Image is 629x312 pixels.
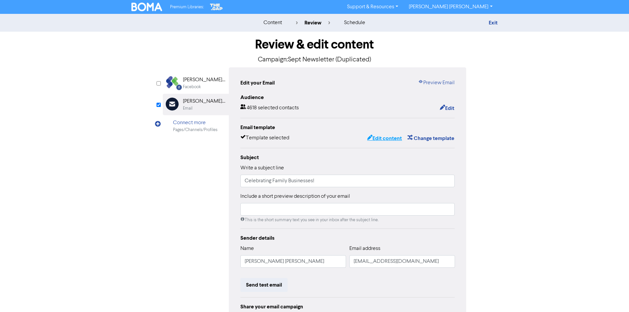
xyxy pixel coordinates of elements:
[240,123,455,131] div: Email template
[173,127,218,133] div: Pages/Channels/Profiles
[240,192,350,200] label: Include a short preview description of your email
[131,3,162,11] img: BOMA Logo
[263,19,282,27] div: content
[407,134,455,143] button: Change template
[240,79,275,87] div: Edit your Email
[240,217,455,223] div: This is the short summary text you see in your inbox after the subject line.
[166,76,179,89] img: Facebook
[163,37,467,52] h1: Review & edit content
[240,104,299,113] div: 4618 selected contacts
[240,164,284,172] label: Write a subject line
[418,79,455,87] a: Preview Email
[183,97,225,105] div: [PERSON_NAME] [PERSON_NAME]
[170,5,204,9] span: Premium Libraries:
[240,234,455,242] div: Sender details
[344,19,365,27] div: schedule
[489,19,498,26] a: Exit
[173,119,218,127] div: Connect more
[183,76,225,84] div: [PERSON_NAME] [PERSON_NAME] Financial Group
[349,245,380,253] label: Email address
[240,278,288,292] button: Send test email
[342,2,403,12] a: Support & Resources
[296,19,330,27] div: review
[163,115,229,137] div: Connect morePages/Channels/Profiles
[240,303,455,311] div: Share your email campaign
[367,134,402,143] button: Edit content
[183,105,192,112] div: Email
[403,2,498,12] a: [PERSON_NAME] [PERSON_NAME]
[240,245,254,253] label: Name
[163,72,229,94] div: Facebook [PERSON_NAME] [PERSON_NAME] Financial GroupFacebook
[183,84,201,90] div: Facebook
[163,94,229,115] div: [PERSON_NAME] [PERSON_NAME]Email
[240,154,455,161] div: Subject
[163,55,467,65] p: Campaign: Sept Newsletter (Duplicated)
[240,93,455,101] div: Audience
[596,280,629,312] iframe: Chat Widget
[439,104,455,113] button: Edit
[209,3,224,11] img: The Gap
[240,134,289,143] div: Template selected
